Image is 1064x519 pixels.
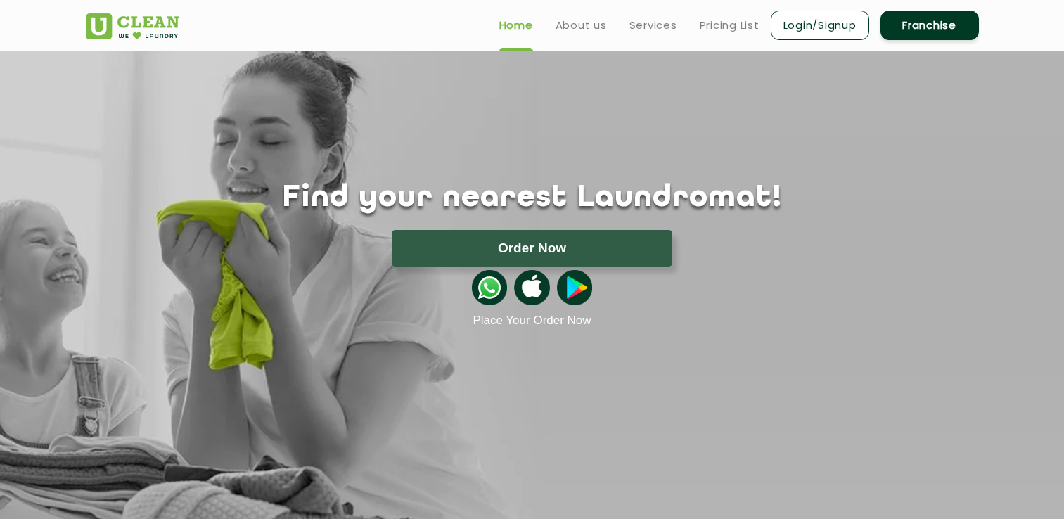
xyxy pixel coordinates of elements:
img: whatsappicon.png [472,270,507,305]
a: Home [499,17,533,34]
a: Login/Signup [771,11,869,40]
img: playstoreicon.png [557,270,592,305]
a: Pricing List [700,17,759,34]
button: Order Now [392,230,672,267]
a: Place Your Order Now [473,314,591,328]
h1: Find your nearest Laundromat! [75,181,989,216]
a: Franchise [880,11,979,40]
a: Services [629,17,677,34]
a: About us [556,17,607,34]
img: apple-icon.png [514,270,549,305]
img: UClean Laundry and Dry Cleaning [86,13,179,39]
